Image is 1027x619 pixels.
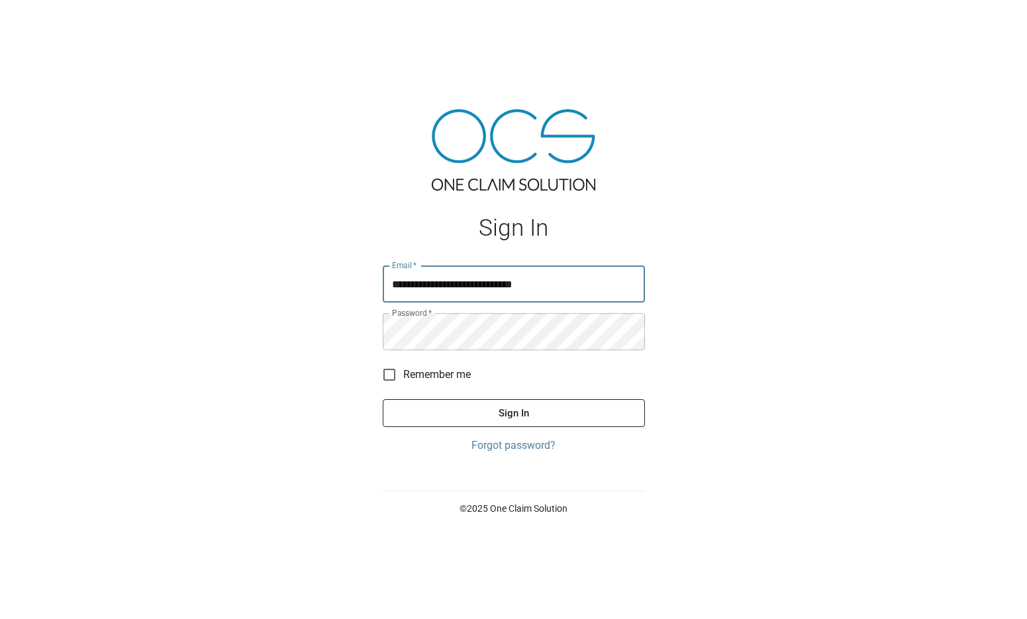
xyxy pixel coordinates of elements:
[383,399,645,427] button: Sign In
[383,214,645,242] h1: Sign In
[392,260,417,271] label: Email
[392,307,432,318] label: Password
[383,438,645,453] a: Forgot password?
[403,367,471,383] span: Remember me
[383,502,645,515] p: © 2025 One Claim Solution
[16,8,69,34] img: ocs-logo-white-transparent.png
[432,109,595,191] img: ocs-logo-tra.png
